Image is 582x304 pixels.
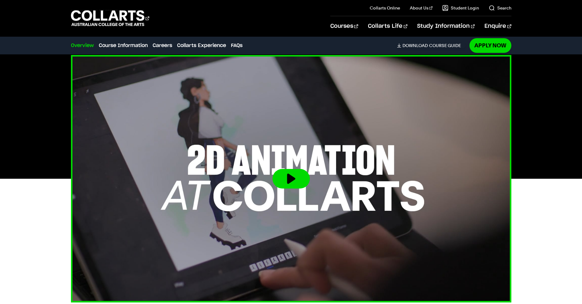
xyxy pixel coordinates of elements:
[177,42,226,49] a: Collarts Experience
[410,5,432,11] a: About Us
[231,42,243,49] a: FAQs
[330,16,358,36] a: Courses
[489,5,511,11] a: Search
[484,16,511,36] a: Enquire
[370,5,400,11] a: Collarts Online
[153,42,172,49] a: Careers
[469,38,511,53] a: Apply Now
[397,43,466,48] a: DownloadCourse Guide
[71,42,94,49] a: Overview
[99,42,148,49] a: Course Information
[402,43,428,48] span: Download
[71,9,149,27] div: Go to homepage
[417,16,475,36] a: Study Information
[442,5,479,11] a: Student Login
[368,16,407,36] a: Collarts Life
